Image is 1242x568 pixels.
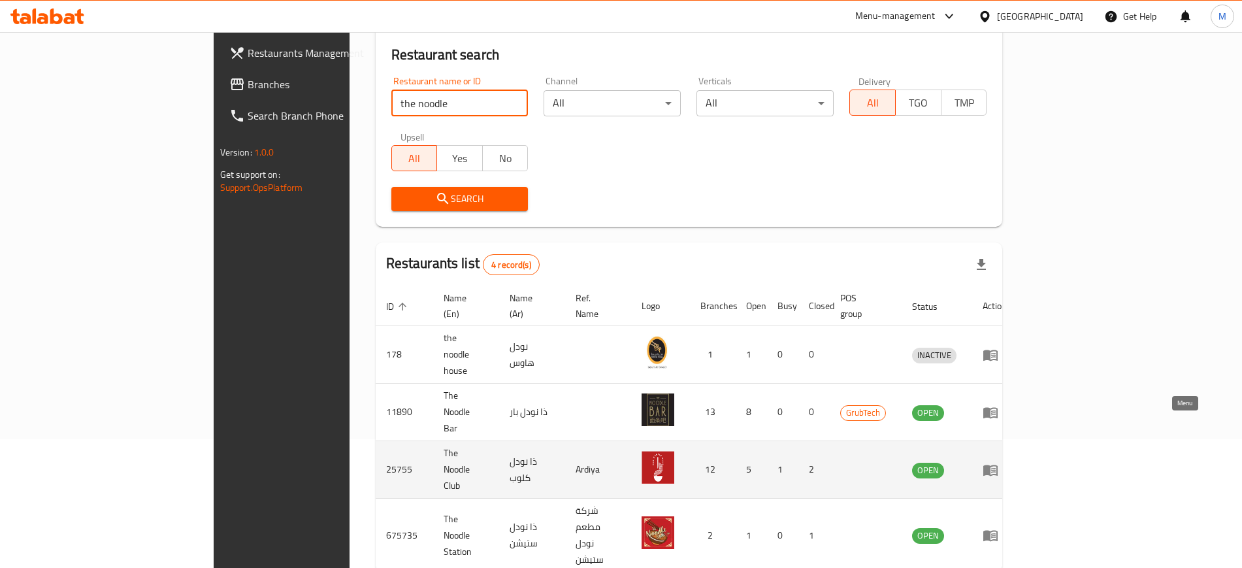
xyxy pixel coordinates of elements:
td: ذا نودل كلوب [499,441,565,499]
span: GrubTech [841,405,885,420]
td: نودل هاوس [499,326,565,384]
button: TMP [941,90,987,116]
div: [GEOGRAPHIC_DATA] [997,9,1083,24]
div: OPEN [912,528,944,544]
td: Ardiya [565,441,631,499]
span: OPEN [912,405,944,420]
th: Closed [798,286,830,326]
label: Upsell [400,132,425,141]
div: All [544,90,681,116]
span: Get support on: [220,166,280,183]
h2: Restaurants list [386,254,540,275]
span: Name (En) [444,290,483,322]
span: TMP [947,93,982,112]
img: the noodle house [642,336,674,369]
span: 1.0.0 [254,144,274,161]
a: Restaurants Management [219,37,421,69]
span: M [1218,9,1226,24]
div: All [696,90,834,116]
div: Total records count [483,254,540,275]
td: 0 [798,326,830,384]
th: Branches [690,286,736,326]
div: Menu [983,347,1007,363]
div: Export file [966,249,997,280]
td: 5 [736,441,767,499]
th: Logo [631,286,690,326]
td: 1 [690,326,736,384]
td: 13 [690,384,736,441]
span: Search [402,191,518,207]
span: Search Branch Phone [248,108,410,124]
button: Yes [436,145,483,171]
a: Support.OpsPlatform [220,179,303,196]
th: Action [972,286,1017,326]
td: 1 [736,326,767,384]
span: OPEN [912,528,944,543]
button: All [391,145,438,171]
div: Menu [983,527,1007,543]
th: Busy [767,286,798,326]
td: 0 [798,384,830,441]
div: Menu [983,405,1007,420]
td: 12 [690,441,736,499]
td: The Noodle Club [433,441,499,499]
span: INACTIVE [912,348,956,363]
a: Branches [219,69,421,100]
td: ذا نودل بار [499,384,565,441]
span: Restaurants Management [248,45,410,61]
td: 0 [767,384,798,441]
input: Search for restaurant name or ID.. [391,90,529,116]
button: No [482,145,529,171]
span: Name (Ar) [510,290,549,322]
span: TGO [901,93,936,112]
span: All [855,93,891,112]
div: OPEN [912,405,944,421]
span: ID [386,299,411,314]
td: the noodle house [433,326,499,384]
span: No [488,149,523,168]
button: All [849,90,896,116]
label: Delivery [858,76,891,86]
a: Search Branch Phone [219,100,421,131]
span: 4 record(s) [483,259,539,271]
img: The Noodle Club [642,451,674,484]
h2: Restaurant search [391,45,987,65]
span: Branches [248,76,410,92]
span: POS group [840,290,886,322]
span: Status [912,299,955,314]
td: 8 [736,384,767,441]
th: Open [736,286,767,326]
div: Menu-management [855,8,936,24]
td: 0 [767,326,798,384]
span: Ref. Name [576,290,615,322]
td: The Noodle Bar [433,384,499,441]
img: The Noodle Bar [642,393,674,426]
button: Search [391,187,529,211]
button: TGO [895,90,941,116]
span: OPEN [912,463,944,478]
span: Version: [220,144,252,161]
span: Yes [442,149,478,168]
span: All [397,149,433,168]
img: The Noodle Station [642,516,674,549]
td: 1 [767,441,798,499]
td: 2 [798,441,830,499]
